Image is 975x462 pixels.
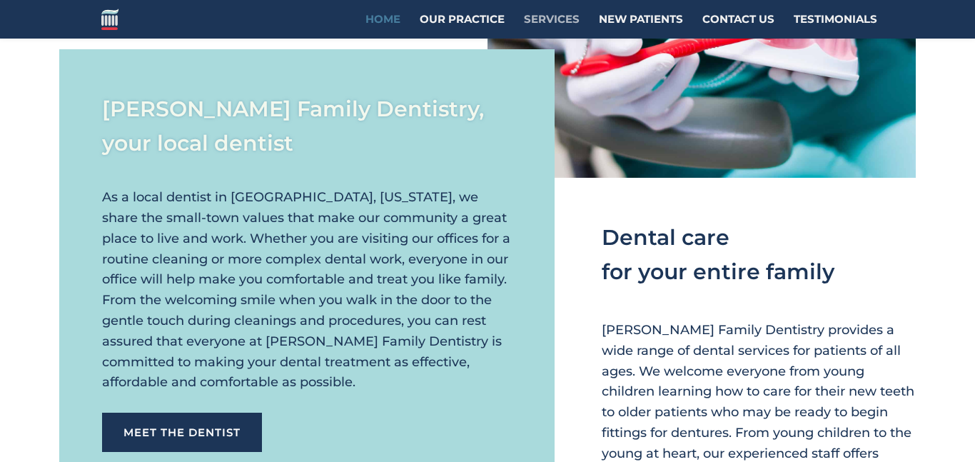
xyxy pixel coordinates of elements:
[365,14,400,39] a: Home
[602,221,916,296] h2: Dental care for your entire family
[420,14,505,39] a: Our Practice
[794,14,877,39] a: Testimonials
[102,92,512,168] h2: [PERSON_NAME] Family Dentistry, your local dentist
[101,9,118,29] img: Aderman Family Dentistry
[102,413,262,453] a: Meet the Dentist
[599,14,683,39] a: New Patients
[102,187,512,393] p: As a local dentist in [GEOGRAPHIC_DATA], [US_STATE], we share the small-town values that make our...
[524,14,580,39] a: Services
[702,14,774,39] a: Contact Us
